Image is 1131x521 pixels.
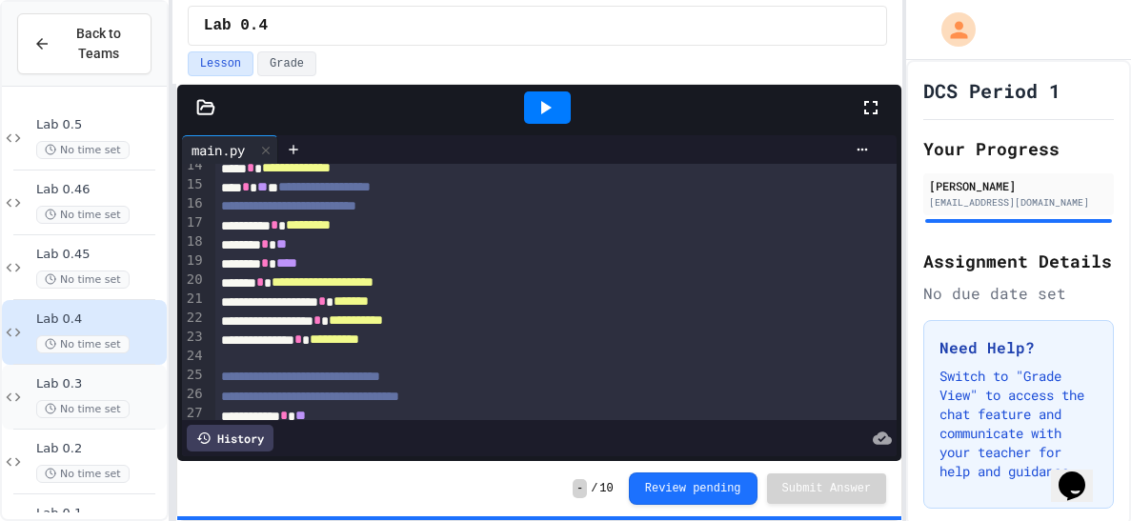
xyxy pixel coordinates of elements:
div: 14 [182,156,206,175]
div: 19 [182,251,206,271]
div: 18 [182,232,206,251]
button: Grade [257,51,316,76]
h1: DCS Period 1 [923,77,1060,104]
span: Back to Teams [62,24,135,64]
div: 26 [182,385,206,404]
div: 25 [182,366,206,385]
span: 10 [599,481,613,496]
span: / [591,481,597,496]
div: 17 [182,213,206,232]
div: 23 [182,328,206,347]
div: No due date set [923,282,1114,305]
span: Lab 0.3 [36,376,163,392]
span: Lab 0.4 [204,14,268,37]
div: main.py [182,135,278,164]
div: main.py [182,140,254,160]
span: Submit Answer [782,481,872,496]
span: Lab 0.5 [36,117,163,133]
div: 20 [182,271,206,290]
span: No time set [36,335,130,353]
span: Lab 0.45 [36,247,163,263]
div: 21 [182,290,206,309]
span: No time set [36,206,130,224]
iframe: chat widget [1051,445,1112,502]
span: Lab 0.4 [36,311,163,328]
span: No time set [36,271,130,289]
h2: Your Progress [923,135,1114,162]
div: 27 [182,404,206,423]
div: [EMAIL_ADDRESS][DOMAIN_NAME] [929,195,1108,210]
button: Back to Teams [17,13,151,74]
button: Submit Answer [767,473,887,504]
div: 22 [182,309,206,328]
div: 15 [182,175,206,194]
h2: Assignment Details [923,248,1114,274]
span: Lab 0.2 [36,441,163,457]
div: 24 [182,347,206,366]
span: No time set [36,465,130,483]
span: No time set [36,141,130,159]
button: Review pending [629,472,757,505]
span: No time set [36,400,130,418]
button: Lesson [188,51,253,76]
span: Lab 0.46 [36,182,163,198]
div: History [187,425,273,451]
span: - [573,479,587,498]
h3: Need Help? [939,336,1098,359]
div: My Account [921,8,980,51]
div: 16 [182,194,206,213]
div: [PERSON_NAME] [929,177,1108,194]
p: Switch to "Grade View" to access the chat feature and communicate with your teacher for help and ... [939,367,1098,481]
